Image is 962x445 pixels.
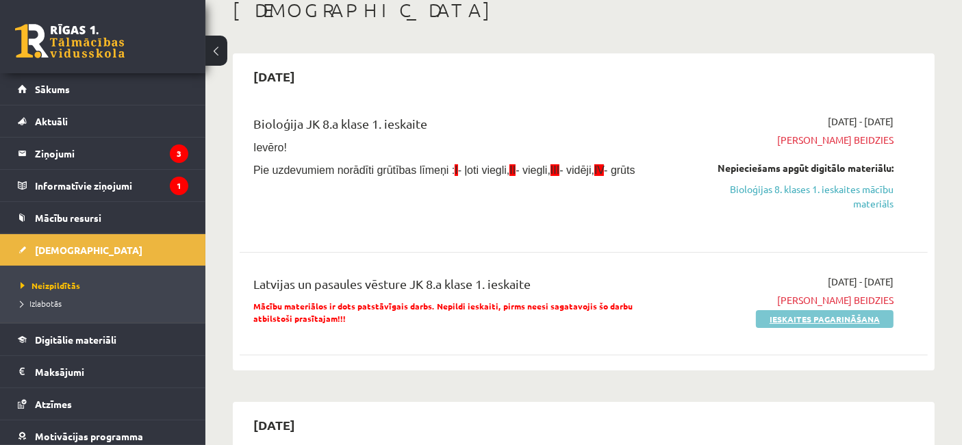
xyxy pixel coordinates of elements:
[18,324,188,355] a: Digitālie materiāli
[455,164,457,176] span: I
[18,202,188,233] a: Mācību resursi
[35,212,101,224] span: Mācību resursi
[694,133,894,147] span: [PERSON_NAME] beidzies
[35,398,72,410] span: Atzīmes
[253,301,633,324] span: Mācību materiālos ir dots patstāvīgais darbs. Nepildi ieskaiti, pirms neesi sagatavojis šo darbu ...
[21,279,192,292] a: Neizpildītās
[18,356,188,387] a: Maksājumi
[828,275,894,289] span: [DATE] - [DATE]
[170,177,188,195] i: 1
[35,333,116,346] span: Digitālie materiāli
[253,114,673,140] div: Bioloģija JK 8.a klase 1. ieskaite
[756,310,894,328] a: Ieskaites pagarināšana
[35,430,143,442] span: Motivācijas programma
[694,182,894,211] a: Bioloģijas 8. klases 1. ieskaites mācību materiāls
[240,60,309,92] h2: [DATE]
[18,388,188,420] a: Atzīmes
[15,24,125,58] a: Rīgas 1. Tālmācības vidusskola
[170,144,188,163] i: 3
[35,115,68,127] span: Aktuāli
[21,298,62,309] span: Izlabotās
[253,164,635,176] span: Pie uzdevumiem norādīti grūtības līmeņi : - ļoti viegli, - viegli, - vidēji, - grūts
[18,234,188,266] a: [DEMOGRAPHIC_DATA]
[828,114,894,129] span: [DATE] - [DATE]
[253,142,287,153] span: Ievēro!
[509,164,516,176] span: II
[550,164,559,176] span: III
[21,280,80,291] span: Neizpildītās
[35,356,188,387] legend: Maksājumi
[694,293,894,307] span: [PERSON_NAME] beidzies
[35,244,142,256] span: [DEMOGRAPHIC_DATA]
[18,73,188,105] a: Sākums
[594,164,604,176] span: IV
[18,105,188,137] a: Aktuāli
[240,409,309,441] h2: [DATE]
[35,170,188,201] legend: Informatīvie ziņojumi
[21,297,192,309] a: Izlabotās
[35,138,188,169] legend: Ziņojumi
[18,170,188,201] a: Informatīvie ziņojumi1
[694,161,894,175] div: Nepieciešams apgūt digitālo materiālu:
[253,275,673,300] div: Latvijas un pasaules vēsture JK 8.a klase 1. ieskaite
[18,138,188,169] a: Ziņojumi3
[35,83,70,95] span: Sākums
